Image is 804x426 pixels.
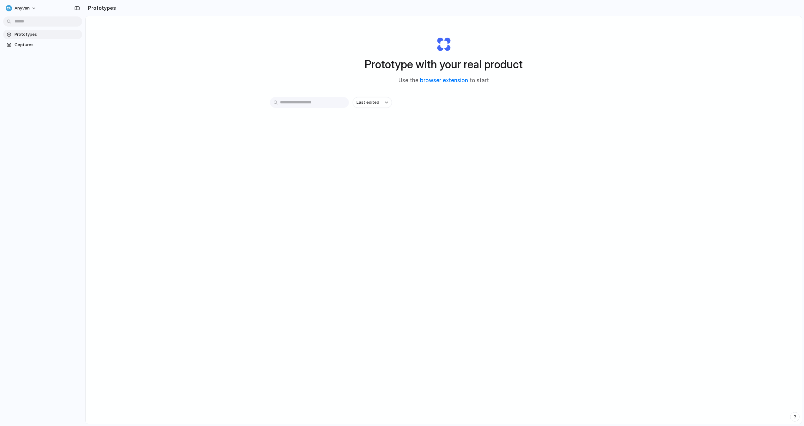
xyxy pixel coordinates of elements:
[3,30,82,39] a: Prototypes
[3,3,40,13] button: AnyVan
[356,99,379,106] span: Last edited
[85,4,116,12] h2: Prototypes
[15,5,30,11] span: AnyVan
[365,56,523,73] h1: Prototype with your real product
[3,40,82,50] a: Captures
[399,77,489,85] span: Use the to start
[353,97,392,108] button: Last edited
[15,31,80,38] span: Prototypes
[15,42,80,48] span: Captures
[420,77,468,83] a: browser extension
